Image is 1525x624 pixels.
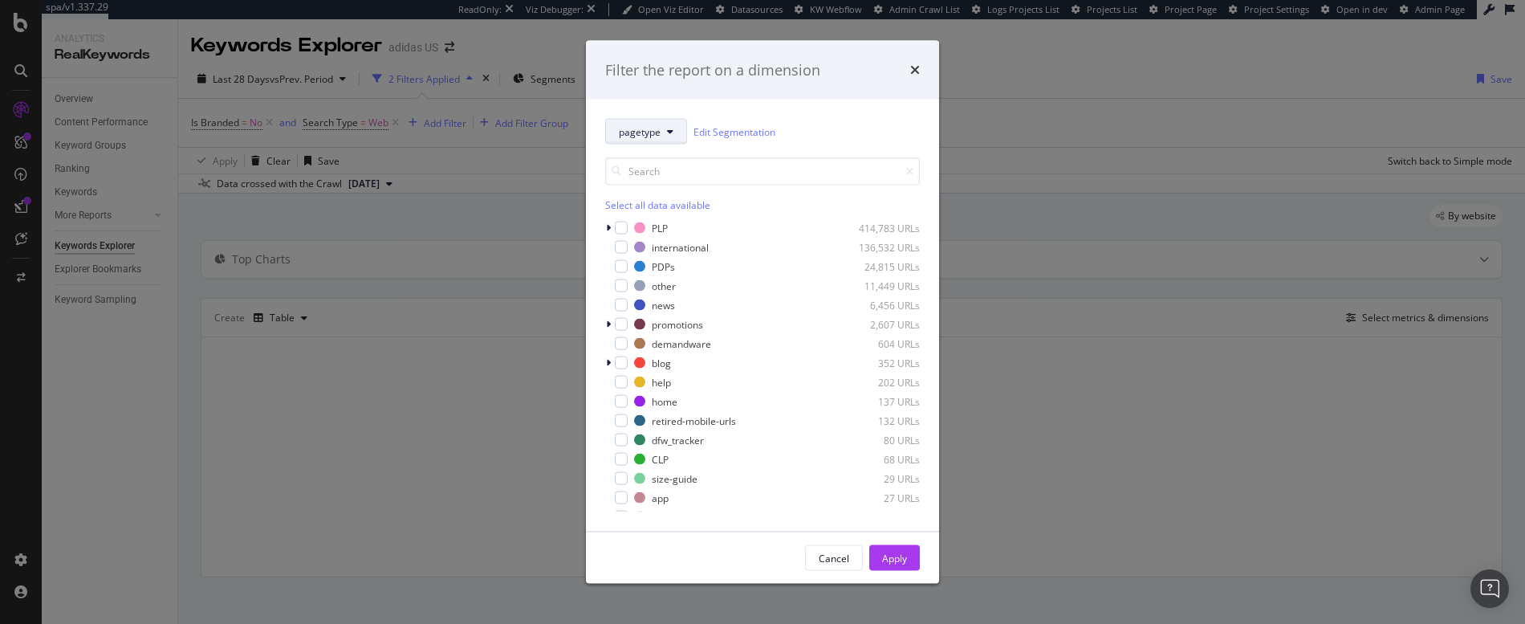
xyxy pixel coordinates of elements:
[869,545,920,571] button: Apply
[605,59,820,80] div: Filter the report on a dimension
[693,123,775,140] a: Edit Segmentation
[841,510,920,524] div: 14 URLs
[841,279,920,292] div: 11,449 URLs
[819,551,849,565] div: Cancel
[652,317,703,331] div: promotions
[910,59,920,80] div: times
[841,452,920,466] div: 68 URLs
[652,298,675,312] div: news
[841,375,920,389] div: 202 URLs
[652,510,687,524] div: account
[652,375,671,389] div: help
[652,491,669,504] div: app
[605,119,687,145] button: pagetype
[841,317,920,331] div: 2,607 URLs
[841,221,920,235] div: 414,783 URLs
[605,198,920,212] div: Select all data available
[652,433,704,447] div: dfw_tracker
[841,336,920,350] div: 604 URLs
[652,240,709,254] div: international
[652,221,668,235] div: PLP
[841,471,920,485] div: 29 URLs
[841,394,920,408] div: 137 URLs
[841,259,920,273] div: 24,815 URLs
[841,433,920,447] div: 80 URLs
[619,124,661,138] span: pagetype
[882,551,907,565] div: Apply
[652,414,736,427] div: retired-mobile-urls
[841,414,920,427] div: 132 URLs
[652,394,677,408] div: home
[652,471,697,485] div: size-guide
[652,452,669,466] div: CLP
[841,356,920,369] div: 352 URLs
[841,298,920,312] div: 6,456 URLs
[586,40,939,584] div: modal
[652,259,675,273] div: PDPs
[1470,569,1509,608] div: Open Intercom Messenger
[652,356,671,369] div: blog
[605,157,920,186] input: Search
[805,545,863,571] button: Cancel
[652,336,711,350] div: demandware
[652,279,676,292] div: other
[841,491,920,504] div: 27 URLs
[841,240,920,254] div: 136,532 URLs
